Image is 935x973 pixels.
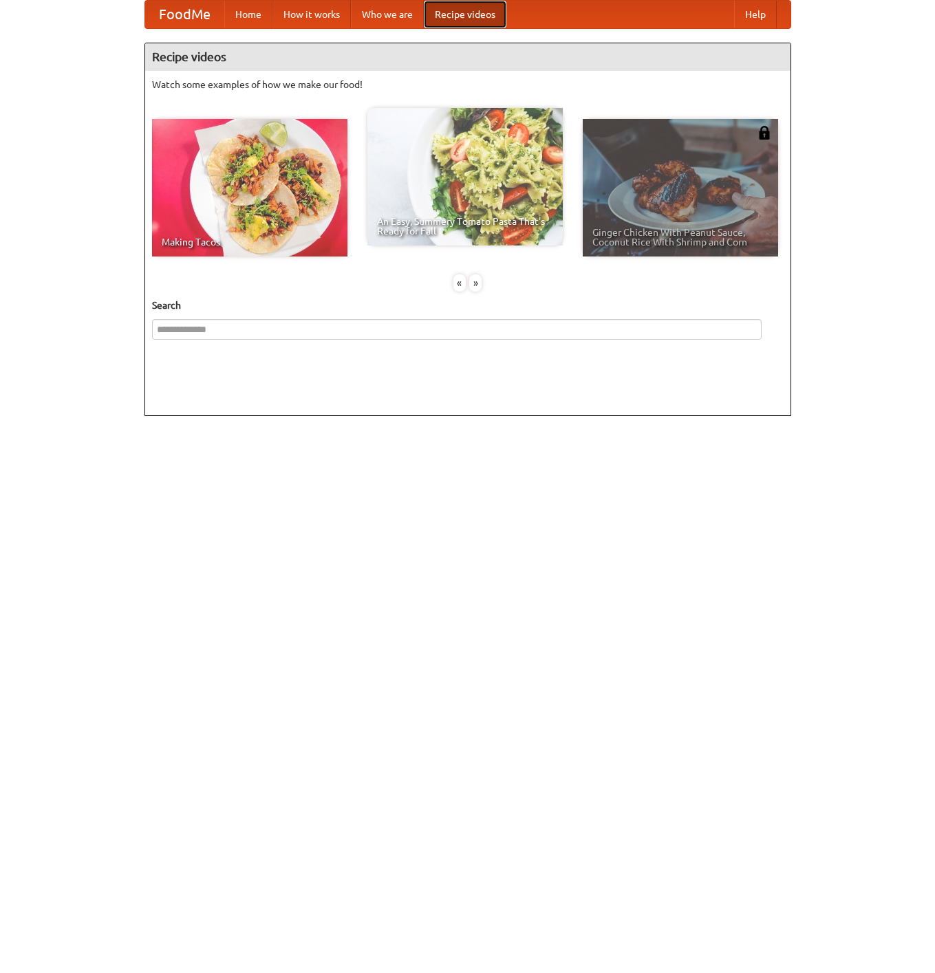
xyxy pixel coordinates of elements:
div: « [453,274,466,292]
a: FoodMe [145,1,224,28]
span: Making Tacos [162,237,338,247]
div: » [469,274,482,292]
p: Watch some examples of how we make our food! [152,78,784,91]
a: Making Tacos [152,119,347,256]
span: An Easy, Summery Tomato Pasta That's Ready for Fall [377,217,553,236]
h5: Search [152,298,784,312]
a: Who we are [351,1,424,28]
a: Home [224,1,272,28]
a: Recipe videos [424,1,506,28]
h4: Recipe videos [145,43,791,71]
a: Help [734,1,777,28]
a: An Easy, Summery Tomato Pasta That's Ready for Fall [367,108,563,245]
img: 483408.png [757,126,771,140]
a: How it works [272,1,351,28]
